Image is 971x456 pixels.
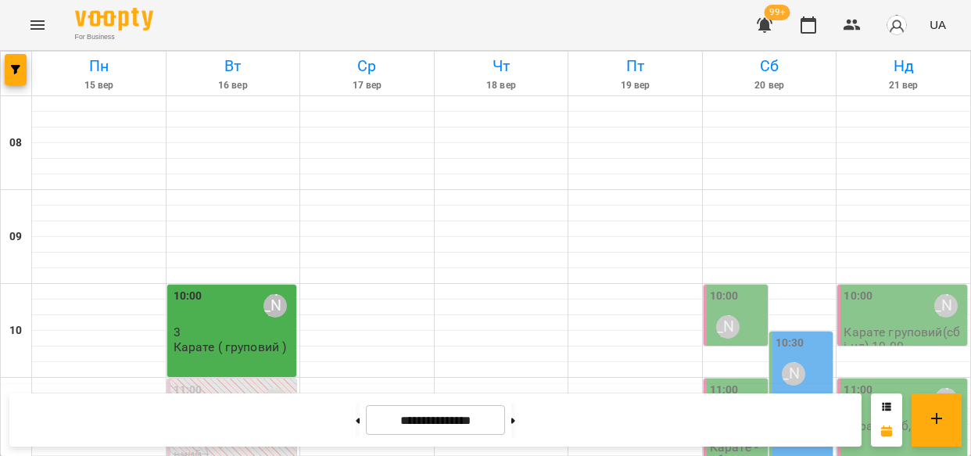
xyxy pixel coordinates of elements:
div: Киричко Тарас [716,315,740,339]
label: 10:00 [844,288,872,305]
button: UA [923,10,952,39]
span: UA [930,16,946,33]
h6: Сб [705,54,834,78]
label: 10:00 [174,288,202,305]
h6: 16 вер [169,78,298,93]
div: Киричко Тарас [934,294,958,318]
h6: Пн [34,54,163,78]
h6: 17 вер [303,78,432,93]
h6: 15 вер [34,78,163,93]
h6: 10 [9,322,22,339]
label: 11:00 [844,382,872,399]
label: 10:30 [776,335,804,352]
label: 11:00 [174,382,202,399]
p: Карате груповий(сб і нд) 10.00 [844,325,964,353]
span: 99+ [765,5,790,20]
h6: Вт [169,54,298,78]
h6: 19 вер [571,78,700,93]
h6: 09 [9,228,22,246]
h6: Пт [571,54,700,78]
img: avatar_s.png [886,14,908,36]
div: Мамішев Еміль [263,294,287,318]
p: Карате ( груповий ) [174,340,287,354]
label: 10:00 [710,288,739,305]
h6: Ср [303,54,432,78]
h6: 21 вер [839,78,968,93]
h6: Нд [839,54,968,78]
label: 11:00 [710,382,739,399]
button: Menu [19,6,56,44]
div: Мамішев Еміль [782,362,805,386]
img: Voopty Logo [75,8,153,31]
span: For Business [75,32,153,42]
p: 3 [174,325,294,339]
h6: 08 [9,135,22,152]
h6: Чт [437,54,566,78]
h6: 20 вер [705,78,834,93]
h6: 18 вер [437,78,566,93]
